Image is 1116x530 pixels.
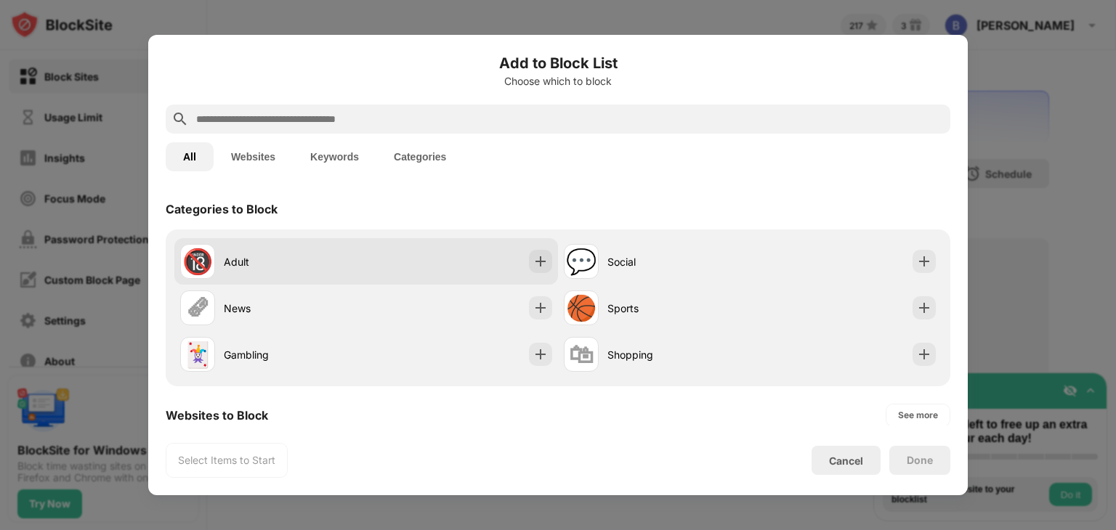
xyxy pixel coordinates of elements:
button: All [166,142,214,171]
div: 🛍 [569,340,594,370]
div: 🏀 [566,293,597,323]
div: Sports [607,301,750,316]
div: 🗞 [185,293,210,323]
div: News [224,301,366,316]
img: search.svg [171,110,189,128]
div: Choose which to block [166,76,950,87]
div: Select Items to Start [178,453,275,468]
div: Websites to Block [166,408,268,423]
div: Gambling [224,347,366,362]
button: Websites [214,142,293,171]
button: Keywords [293,142,376,171]
div: See more [898,408,938,423]
div: Adult [224,254,366,269]
button: Categories [376,142,464,171]
div: Done [907,454,933,466]
div: Shopping [607,347,750,362]
h6: Add to Block List [166,52,950,74]
div: Cancel [829,454,863,467]
div: Categories to Block [166,202,278,216]
div: 💬 [566,247,597,277]
div: Social [607,254,750,269]
div: 🃏 [182,340,213,370]
div: 🔞 [182,247,213,277]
